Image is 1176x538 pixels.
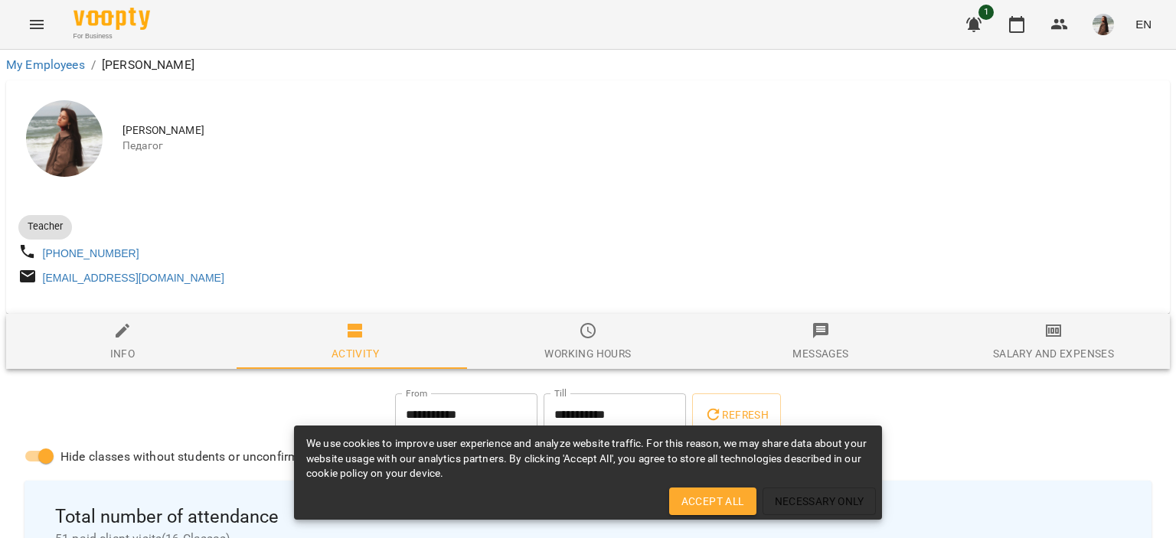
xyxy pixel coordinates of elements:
span: EN [1135,16,1151,32]
p: [PERSON_NAME] [102,56,194,74]
li: / [91,56,96,74]
div: Messages [792,344,848,363]
a: My Employees [6,57,85,72]
span: Refresh [704,406,769,424]
button: Accept All [669,487,756,515]
button: Refresh [692,393,781,436]
span: Necessary Only [775,492,864,510]
span: Hide classes without students or unconfirmed [60,448,312,466]
div: Info [110,344,136,363]
span: For Business [73,31,150,41]
span: Педагог [122,139,1158,154]
button: EN [1129,10,1158,38]
div: Salary and Expenses [993,344,1114,363]
span: Teacher [18,220,72,233]
a: [PHONE_NUMBER] [43,247,139,259]
span: Total number of attendance [55,505,1121,529]
div: Working hours [544,344,631,363]
nav: breadcrumb [6,56,1170,74]
span: [PERSON_NAME] [122,123,1158,139]
span: 1 [978,5,994,20]
img: Анастасія Гетьманенко [26,100,103,177]
div: We use cookies to improve user experience and analyze website traffic. For this reason, we may sh... [306,430,870,487]
button: Necessary Only [763,487,877,515]
div: Activity [332,344,379,363]
button: Menu [18,6,55,43]
img: Voopty Logo [73,8,150,30]
a: [EMAIL_ADDRESS][DOMAIN_NAME] [43,272,224,284]
img: d0f4ba6cb41ffc8824a97ed9dcae2a4a.jpg [1093,14,1114,35]
span: Accept All [681,492,744,510]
